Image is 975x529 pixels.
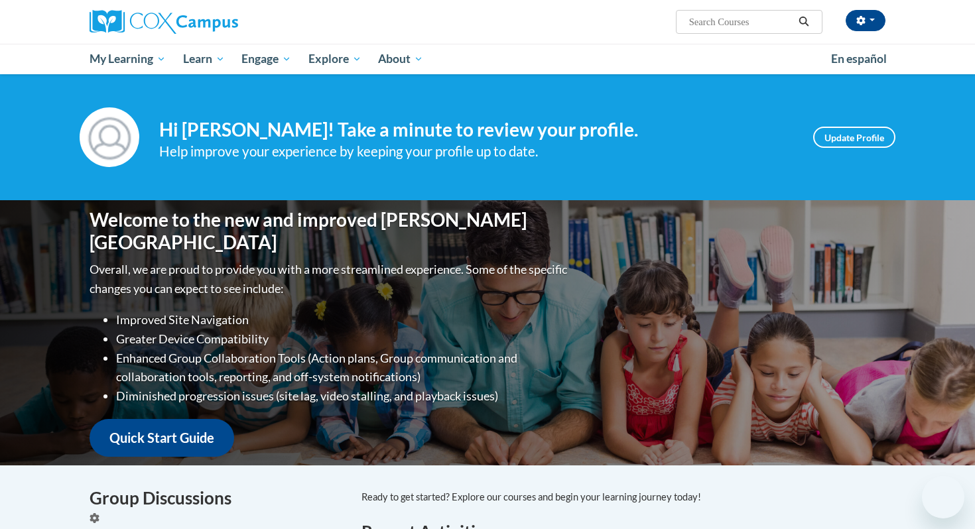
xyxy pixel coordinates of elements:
[174,44,233,74] a: Learn
[688,14,794,30] input: Search Courses
[90,485,342,511] h4: Group Discussions
[90,10,342,34] a: Cox Campus
[922,476,964,518] iframe: Button to launch messaging window
[378,51,423,67] span: About
[308,51,361,67] span: Explore
[116,386,570,406] li: Diminished progression issues (site lag, video stalling, and playback issues)
[183,51,225,67] span: Learn
[116,310,570,329] li: Improved Site Navigation
[90,209,570,253] h1: Welcome to the new and improved [PERSON_NAME][GEOGRAPHIC_DATA]
[159,141,793,162] div: Help improve your experience by keeping your profile up to date.
[233,44,300,74] a: Engage
[159,119,793,141] h4: Hi [PERSON_NAME]! Take a minute to review your profile.
[241,51,291,67] span: Engage
[90,260,570,298] p: Overall, we are proud to provide you with a more streamlined experience. Some of the specific cha...
[90,51,166,67] span: My Learning
[81,44,174,74] a: My Learning
[116,349,570,387] li: Enhanced Group Collaboration Tools (Action plans, Group communication and collaboration tools, re...
[116,329,570,349] li: Greater Device Compatibility
[822,45,895,73] a: En español
[80,107,139,167] img: Profile Image
[90,10,238,34] img: Cox Campus
[831,52,887,66] span: En español
[90,419,234,457] a: Quick Start Guide
[300,44,370,74] a: Explore
[794,14,814,30] button: Search
[813,127,895,148] a: Update Profile
[846,10,885,31] button: Account Settings
[70,44,905,74] div: Main menu
[370,44,432,74] a: About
